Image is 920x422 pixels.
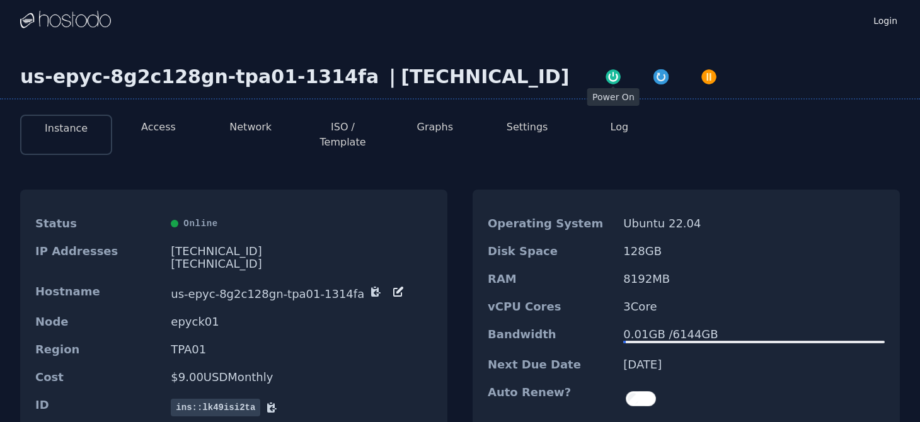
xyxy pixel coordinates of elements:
dt: ID [35,399,161,416]
img: Power On [604,68,622,86]
dt: IP Addresses [35,245,161,270]
div: [TECHNICAL_ID] [171,245,432,258]
dt: Bandwidth [488,328,613,343]
dt: Hostname [35,285,161,300]
dd: TPA01 [171,343,432,356]
button: Restart [637,66,685,86]
dt: Next Due Date [488,358,613,371]
dt: Region [35,343,161,356]
img: Power Off [700,68,718,86]
button: Power On [589,66,637,86]
dt: Disk Space [488,245,613,258]
button: Access [141,120,176,135]
dt: Status [35,217,161,230]
button: Instance [45,121,88,136]
a: Login [871,12,900,27]
button: Settings [507,120,548,135]
button: ISO / Template [307,120,379,150]
div: Online [171,217,432,230]
button: Log [611,120,629,135]
div: 0.01 GB / 6144 GB [623,328,885,341]
dt: Auto Renew? [488,386,613,411]
dd: 128 GB [623,245,885,258]
div: [TECHNICAL_ID] [171,258,432,270]
dt: Node [35,316,161,328]
dd: epyck01 [171,316,432,328]
button: Network [229,120,272,135]
dd: Ubuntu 22.04 [623,217,885,230]
dd: us-epyc-8g2c128gn-tpa01-1314fa [171,285,432,300]
div: [TECHNICAL_ID] [401,66,569,88]
dd: 3 Core [623,300,885,313]
div: | [384,66,401,88]
dt: RAM [488,273,613,285]
span: ins::lk49isi2ta [171,399,260,416]
button: Power Off [685,66,733,86]
button: Graphs [417,120,453,135]
dt: Cost [35,371,161,384]
img: Logo [20,11,111,30]
dd: $ 9.00 USD Monthly [171,371,432,384]
dd: 8192 MB [623,273,885,285]
dd: [DATE] [623,358,885,371]
dt: vCPU Cores [488,300,613,313]
div: us-epyc-8g2c128gn-tpa01-1314fa [20,66,384,88]
dt: Operating System [488,217,613,230]
img: Restart [652,68,670,86]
